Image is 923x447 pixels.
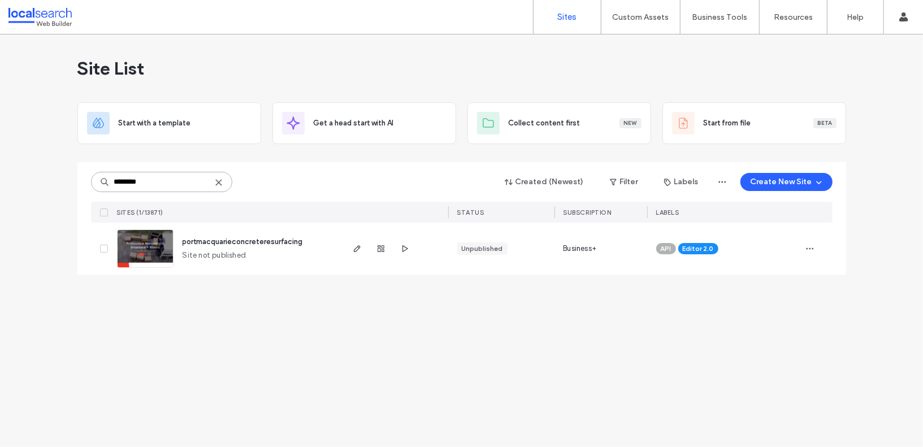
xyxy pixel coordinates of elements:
span: Get a head start with AI [314,118,394,129]
label: Resources [774,12,813,22]
div: Unpublished [462,244,503,254]
div: Collect content firstNew [467,102,651,144]
span: LABELS [656,209,679,216]
button: Created (Newest) [495,173,594,191]
div: Start from fileBeta [662,102,846,144]
a: portmacquarieconcreteresurfacing [183,237,303,246]
div: Beta [813,118,837,128]
span: Site not published [183,250,246,261]
span: Help [26,8,49,18]
span: Start from file [704,118,751,129]
button: Filter [599,173,649,191]
label: Sites [558,12,577,22]
div: Get a head start with AI [272,102,456,144]
span: API [661,244,671,254]
label: Business Tools [692,12,748,22]
button: Create New Site [740,173,833,191]
label: Custom Assets [613,12,669,22]
span: Start with a template [119,118,191,129]
span: Site List [77,57,145,80]
label: Help [847,12,864,22]
div: New [619,118,642,128]
div: Start with a template [77,102,261,144]
span: SUBSCRIPTION [564,209,612,216]
span: SITES (1/13871) [117,209,164,216]
span: Business+ [564,243,597,254]
span: Editor 2.0 [683,244,714,254]
button: Labels [654,173,709,191]
span: STATUS [457,209,484,216]
span: Collect content first [509,118,580,129]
